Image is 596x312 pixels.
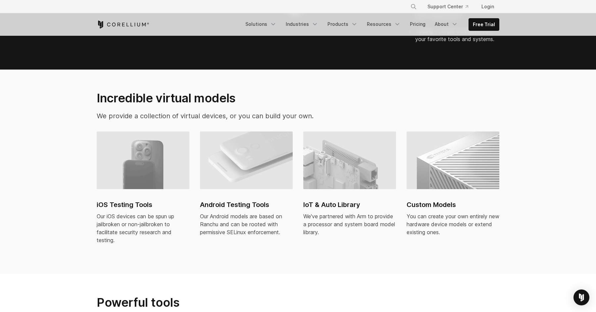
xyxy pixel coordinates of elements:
a: Android virtual machine and devices Android Testing Tools Our Android models are based on Ranchu ... [200,131,293,244]
div: Open Intercom Messenger [573,289,589,305]
a: IoT & Auto Library IoT & Auto Library We've partnered with Arm to provide a processor and system ... [303,131,396,244]
img: IoT & Auto Library [303,131,396,189]
div: Our iOS devices can be spun up jailbroken or non-jailbroken to facilitate security research and t... [97,212,189,244]
a: Free Trial [469,19,499,30]
a: Corellium Home [97,21,149,28]
button: Search [408,1,420,13]
div: You can create your own entirely new hardware device models or extend existing ones. [407,212,499,236]
img: Custom Models [407,131,499,189]
div: Navigation Menu [402,1,499,13]
div: Navigation Menu [241,18,499,31]
div: Our Android models are based on Ranchu and can be rooted with permissive SELinux enforcement. [200,212,293,236]
a: Custom Models Custom Models You can create your own entirely new hardware device models or extend... [407,131,499,244]
img: iPhone virtual machine and devices [97,131,189,189]
a: Industries [282,18,322,30]
a: Login [476,1,499,13]
a: Solutions [241,18,280,30]
h2: Incredible virtual models [97,91,361,105]
a: Products [323,18,362,30]
h2: IoT & Auto Library [303,200,396,210]
p: We provide a collection of virtual devices, or you can build your own. [97,111,361,121]
div: We've partnered with Arm to provide a processor and system board model library. [303,212,396,236]
a: Resources [363,18,405,30]
h2: Custom Models [407,200,499,210]
h2: iOS Testing Tools [97,200,189,210]
a: iPhone virtual machine and devices iOS Testing Tools Our iOS devices can be spun up jailbroken or... [97,131,189,252]
h2: Android Testing Tools [200,200,293,210]
a: Pricing [406,18,429,30]
a: Support Center [422,1,473,13]
h2: Powerful tools [97,295,362,310]
img: Android virtual machine and devices [200,131,293,189]
a: About [431,18,462,30]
